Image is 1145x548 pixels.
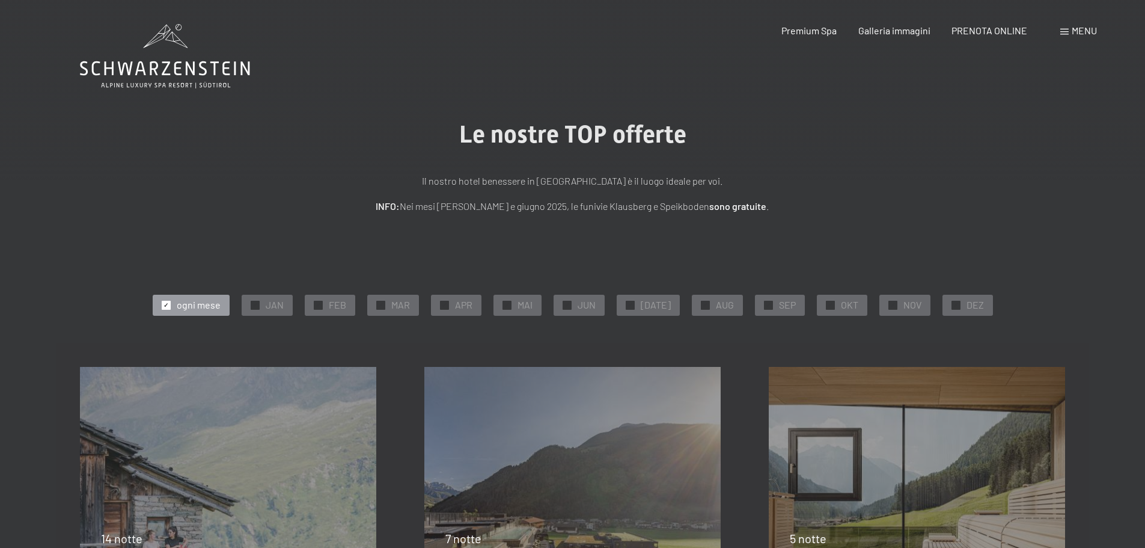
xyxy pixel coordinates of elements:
span: ✓ [766,301,771,309]
a: Premium Spa [781,25,837,36]
span: 7 notte [445,531,481,546]
span: ✓ [627,301,632,309]
span: ✓ [953,301,958,309]
span: ✓ [442,301,447,309]
p: Nei mesi [PERSON_NAME] e giugno 2025, le funivie Klausberg e Speikboden . [272,199,873,214]
span: MAR [391,298,410,312]
span: ✓ [828,301,832,309]
span: [DATE] [641,298,671,312]
span: ✓ [564,301,569,309]
strong: sono gratuite [709,200,766,212]
span: ogni mese [177,298,221,312]
span: 14 notte [101,531,142,546]
span: 5 notte [790,531,826,546]
p: Il nostro hotel benessere in [GEOGRAPHIC_DATA] è il luogo ideale per voi. [272,173,873,189]
span: ✓ [890,301,895,309]
span: FEB [329,298,346,312]
span: ✓ [378,301,383,309]
span: APR [455,298,472,312]
span: ✓ [163,301,168,309]
span: MAI [518,298,533,312]
span: DEZ [966,298,984,312]
span: NOV [903,298,921,312]
span: ✓ [504,301,509,309]
span: Le nostre TOP offerte [459,120,686,149]
a: Galleria immagini [858,25,930,36]
span: ✓ [252,301,257,309]
span: OKT [841,298,858,312]
span: ✓ [316,301,320,309]
span: AUG [716,298,734,312]
span: SEP [779,298,796,312]
a: PRENOTA ONLINE [951,25,1027,36]
strong: INFO: [376,200,400,212]
span: ✓ [703,301,707,309]
span: Menu [1072,25,1097,36]
span: JAN [266,298,284,312]
span: JUN [578,298,596,312]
